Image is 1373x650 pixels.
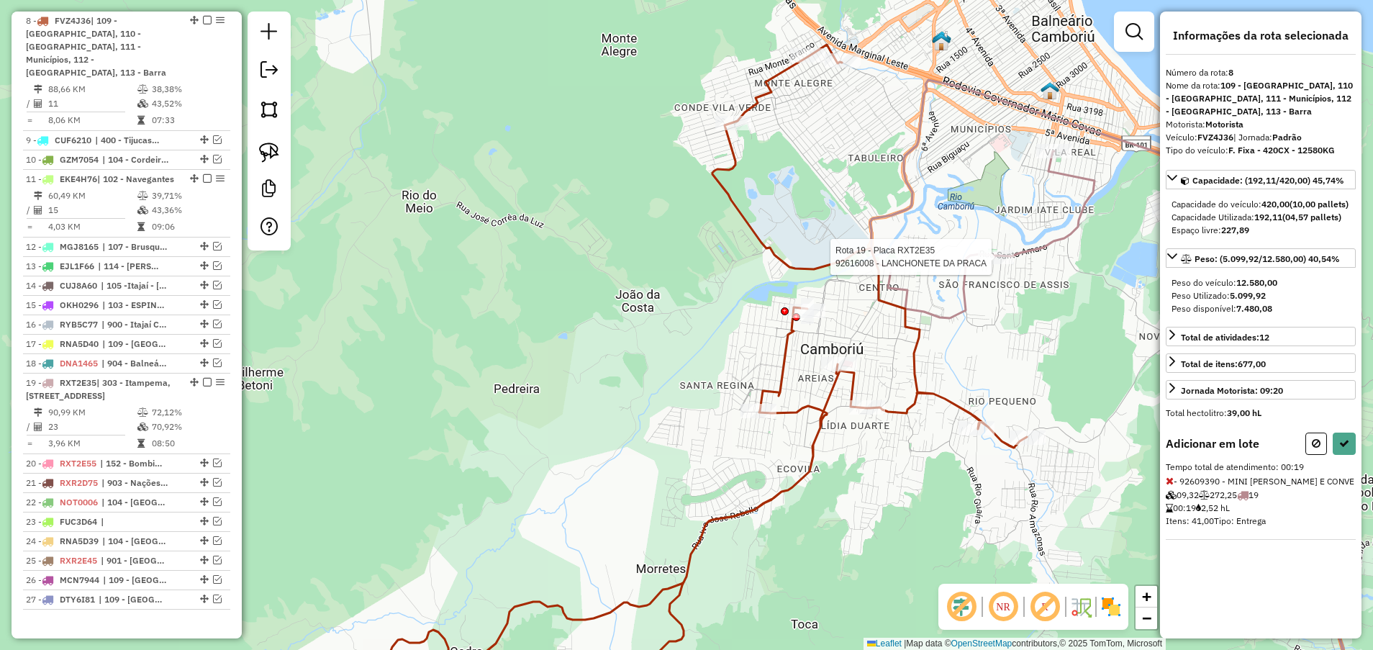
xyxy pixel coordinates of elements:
[1172,198,1350,211] div: Capacidade do veículo:
[26,477,98,488] span: 21 -
[151,405,224,420] td: 72,12%
[867,638,902,649] a: Leaflet
[259,99,279,119] img: Selecionar atividades - polígono
[47,82,137,96] td: 88,66 KM
[26,420,33,434] td: /
[1166,144,1356,157] div: Tipo do veículo:
[60,516,97,527] span: FUC3D64
[101,357,168,370] span: 904 - Balneário Centro
[47,220,137,234] td: 4,03 KM
[1166,118,1356,131] div: Motorista:
[1166,170,1356,189] a: Capacidade: (192,11/420,00) 45,74%
[26,338,99,349] span: 17 -
[1236,277,1277,288] strong: 12.580,00
[34,85,42,94] i: Distância Total
[60,299,99,310] span: OKH0296
[1199,491,1210,500] i: Peso
[1166,131,1356,144] div: Veículo:
[259,143,279,163] img: Selecionar atividades - laço
[26,261,94,271] span: 13 -
[1120,17,1148,46] a: Exibir filtros
[203,16,212,24] em: Finalizar rota
[60,319,98,330] span: RYB5C77
[1195,253,1340,264] span: Peso: (5.099,92/12.580,00) 40,54%
[1238,358,1266,369] strong: 677,00
[103,574,169,587] span: 109 - Monte Alegre
[26,299,99,310] span: 15 -
[60,458,96,469] span: RXT2E55
[1166,504,1173,513] i: Tempo de atendimento
[1166,491,1177,500] i: Cubagem
[137,99,148,108] i: % de utilização da cubagem
[1259,332,1269,343] strong: 12
[26,96,33,111] td: /
[1166,502,1196,513] span: 00:19
[151,189,224,203] td: 39,71%
[26,574,99,585] span: 26 -
[151,436,224,451] td: 08:50
[904,638,906,649] span: |
[101,318,168,331] span: 900 - Itajaí Centro - VUC, 901 - Praia Brava
[26,594,95,605] span: 27 -
[933,30,951,49] img: 702 UDC Light Balneario
[200,300,209,309] em: Alterar sequência das rotas
[137,85,148,94] i: % de utilização do peso
[200,517,209,525] em: Alterar sequência das rotas
[200,358,209,367] em: Alterar sequência das rotas
[200,281,209,289] em: Alterar sequência das rotas
[1237,489,1259,500] span: 19
[190,16,199,24] em: Alterar sequência das rotas
[1272,132,1302,143] strong: Padrão
[213,459,222,467] em: Visualizar rota
[1166,79,1356,118] div: Nome da rota:
[97,173,174,184] span: | 102 - Navegantes
[200,536,209,545] em: Alterar sequência das rotas
[1196,504,1201,513] i: Hectolitros
[26,203,33,217] td: /
[34,99,42,108] i: Total de Atividades
[1142,609,1151,627] span: −
[60,477,98,488] span: RXR2D75
[26,516,97,527] span: 23 -
[200,478,209,487] em: Alterar sequência das rotas
[60,173,97,184] span: EKE4H76
[26,113,33,127] td: =
[102,299,168,312] span: 103 - ESPINHEIRO, 104 - Cordeiros
[1166,327,1356,346] a: Total de atividades:12
[26,15,166,78] span: 8 -
[26,555,97,566] span: 25 -
[26,135,91,145] span: 9 -
[213,595,222,603] em: Visualizar rota
[101,496,168,509] span: 104 - Cordeiros, 105 -Itajaí - São Vicente/Ressacada, 109 - Monte Alegre, 113 - Barra , 900 - Ita...
[1166,461,1304,472] span: Tempo total de atendimento: 00:19
[47,420,137,434] td: 23
[34,408,42,417] i: Distância Total
[1192,175,1344,186] span: Capacidade: (192,11/420,00) 45,74%
[213,135,222,144] em: Visualizar rota
[60,154,99,165] span: GZM7054
[26,358,98,369] span: 18 -
[213,155,222,163] em: Visualizar rota
[213,478,222,487] em: Visualizar rota
[944,590,979,624] span: Exibir deslocamento
[98,260,164,273] span: 114 - Beto Carrero - [NOK DOM]
[200,320,209,328] em: Alterar sequência das rotas
[26,436,33,451] td: =
[1172,224,1350,237] div: Espaço livre:
[47,203,137,217] td: 15
[1166,271,1356,321] div: Peso: (5.099,92/12.580,00) 40,54%
[151,203,224,217] td: 43,36%
[26,458,96,469] span: 20 -
[99,593,165,606] span: 109 - Monte Alegre
[60,261,94,271] span: EJL1F66
[200,155,209,163] em: Alterar sequência das rotas
[1181,384,1283,397] div: Jornada Motorista: 09:20
[137,423,148,431] i: % de utilização da cubagem
[60,497,98,507] span: NOT0006
[1069,595,1092,618] img: Fluxo de ruas
[1172,211,1350,224] div: Capacidade Utilizada:
[200,261,209,270] em: Alterar sequência das rotas
[26,377,171,401] span: 19 -
[55,15,91,26] span: FVZ4J36
[1205,119,1243,130] strong: Motorista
